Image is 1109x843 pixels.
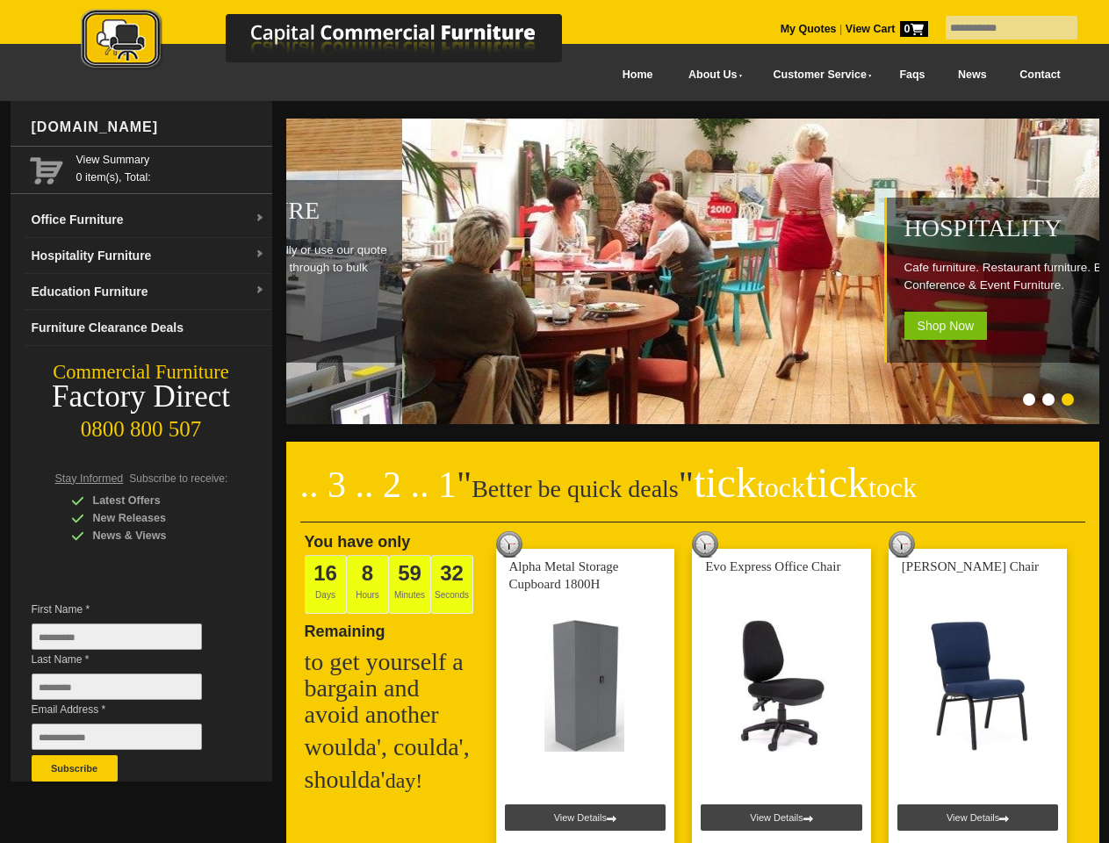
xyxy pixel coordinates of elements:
span: 8 [362,561,373,585]
span: tock [868,472,917,503]
a: Office Furnituredropdown [25,202,272,238]
a: View Summary [76,151,265,169]
li: Page dot 3 [1062,393,1074,406]
h2: shoulda' [305,767,480,794]
span: Days [305,555,347,614]
img: tick tock deal clock [889,531,915,558]
div: Factory Direct [11,385,272,409]
span: Shop Now [904,312,988,340]
img: dropdown [255,285,265,296]
span: 32 [440,561,464,585]
div: 0800 800 507 [11,408,272,442]
li: Page dot 1 [1023,393,1035,406]
span: Hours [347,555,389,614]
h2: woulda', coulda', [305,734,480,760]
span: 59 [398,561,421,585]
span: 16 [313,561,337,585]
img: dropdown [255,249,265,260]
span: Last Name * [32,651,228,668]
div: Commercial Furniture [11,360,272,385]
a: Capital Commercial Furniture Logo [32,9,647,78]
span: tock [757,472,805,503]
a: Faqs [883,55,942,95]
p: Buy individually or use our quote builder for discounts on multiple units through to bulk office ... [91,241,393,294]
span: 0 [900,21,928,37]
span: Email Address * [32,701,228,718]
a: Contact [1003,55,1077,95]
input: Last Name * [32,674,202,700]
span: day! [385,769,423,792]
li: Page dot 2 [1042,393,1055,406]
span: 0 item(s), Total: [76,151,265,184]
span: Minutes [389,555,431,614]
img: tick tock deal clock [496,531,522,558]
span: Remaining [305,616,385,640]
div: Latest Offers [71,492,238,509]
a: Customer Service [753,55,882,95]
a: Furniture Clearance Deals [25,310,272,346]
span: tick tick [694,459,917,506]
div: New Releases [71,509,238,527]
span: You have only [305,533,411,551]
a: My Quotes [781,23,837,35]
button: Subscribe [32,755,118,782]
a: About Us [669,55,753,95]
img: dropdown [255,213,265,224]
a: View Cart0 [842,23,927,35]
img: Capital Commercial Furniture Logo [32,9,647,73]
div: [DOMAIN_NAME] [25,101,272,154]
a: News [941,55,1003,95]
span: Subscribe to receive: [129,472,227,485]
span: First Name * [32,601,228,618]
h2: to get yourself a bargain and avoid another [305,649,480,728]
img: tick tock deal clock [692,531,718,558]
h2: Better be quick deals [300,470,1085,522]
span: " [679,465,917,505]
h1: Office Furniture [91,198,393,224]
input: Email Address * [32,724,202,750]
div: News & Views [71,527,238,544]
input: First Name * [32,623,202,650]
strong: View Cart [846,23,928,35]
a: Education Furnituredropdown [25,274,272,310]
span: .. 3 .. 2 .. 1 [300,465,457,505]
span: Stay Informed [55,472,124,485]
span: Seconds [431,555,473,614]
a: Hospitality Furnituredropdown [25,238,272,274]
span: " [457,465,472,505]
